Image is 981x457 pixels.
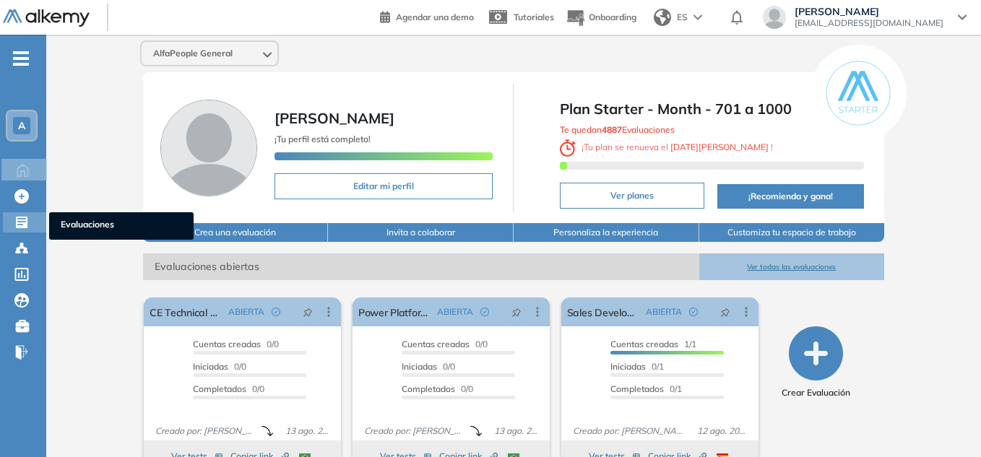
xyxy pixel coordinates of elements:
button: Crea una evaluación [143,223,329,242]
span: Agendar una demo [396,12,474,22]
span: Evaluaciones abiertas [143,253,699,280]
b: [DATE][PERSON_NAME] [668,142,771,152]
span: Evaluaciones [61,218,182,234]
span: Plan Starter - Month - 701 a 1000 [560,98,864,120]
span: ABIERTA [437,305,473,318]
span: pushpin [303,306,313,318]
span: Crear Evaluación [782,386,850,399]
span: Cuentas creadas [193,339,261,349]
span: Creado por: [PERSON_NAME] [358,425,470,438]
span: 1/1 [610,339,696,349]
span: check-circle [480,308,489,316]
button: Personaliza la experiencia [514,223,699,242]
span: Cuentas creadas [610,339,678,349]
button: Customiza tu espacio de trabajo [699,223,885,242]
span: 13 ago. 2025 [488,425,544,438]
span: 0/0 [402,339,488,349]
span: Completados [193,383,246,394]
span: Iniciadas [610,361,646,372]
button: Crear Evaluación [782,326,850,399]
span: Creado por: [PERSON_NAME] [150,425,262,438]
span: 0/0 [193,339,279,349]
span: Te quedan Evaluaciones [560,124,675,135]
span: check-circle [689,308,698,316]
span: Iniciadas [402,361,437,372]
button: Onboarding [566,2,636,33]
button: ¡Recomienda y gana! [717,184,864,209]
button: pushpin [292,300,324,323]
img: Foto de perfil [160,100,257,196]
span: 13 ago. 2025 [280,425,335,438]
a: Power Platform Developer - [GEOGRAPHIC_DATA] [358,297,431,326]
img: clock-svg [560,139,576,157]
a: Sales Developer Representative [567,297,640,326]
i: - [13,57,29,60]
span: [PERSON_NAME] [795,6,943,17]
span: 0/0 [193,383,264,394]
button: pushpin [709,300,741,323]
img: Logo [3,9,90,27]
span: [PERSON_NAME] [275,109,394,127]
button: Editar mi perfil [275,173,493,199]
span: Completados [402,383,455,394]
button: Ver todas las evaluaciones [699,253,885,280]
span: ABIERTA [228,305,264,318]
button: Invita a colaborar [328,223,514,242]
span: 0/1 [610,383,682,394]
span: ¡Tu perfil está completo! [275,134,371,144]
a: CE Technical Architect - [GEOGRAPHIC_DATA] [150,297,222,326]
span: check-circle [272,308,280,316]
img: world [654,9,671,26]
span: pushpin [720,306,730,318]
span: Iniciadas [193,361,228,372]
span: Completados [610,383,664,394]
span: 0/0 [193,361,246,372]
button: Ver planes [560,183,704,209]
span: [EMAIL_ADDRESS][DOMAIN_NAME] [795,17,943,29]
a: Agendar una demo [380,7,474,25]
span: A [18,120,25,131]
span: pushpin [511,306,522,318]
span: Tutoriales [514,12,554,22]
span: 12 ago. 2025 [691,425,753,438]
span: 0/0 [402,361,455,372]
span: 0/0 [402,383,473,394]
span: ¡ Tu plan se renueva el ! [560,142,773,152]
button: pushpin [501,300,532,323]
img: arrow [693,14,702,20]
span: Onboarding [589,12,636,22]
b: 4887 [602,124,622,135]
span: ES [677,11,688,24]
span: Creado por: [PERSON_NAME] [567,425,691,438]
span: Cuentas creadas [402,339,470,349]
span: AlfaPeople General [153,48,233,59]
span: ABIERTA [646,305,682,318]
span: 0/1 [610,361,664,372]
